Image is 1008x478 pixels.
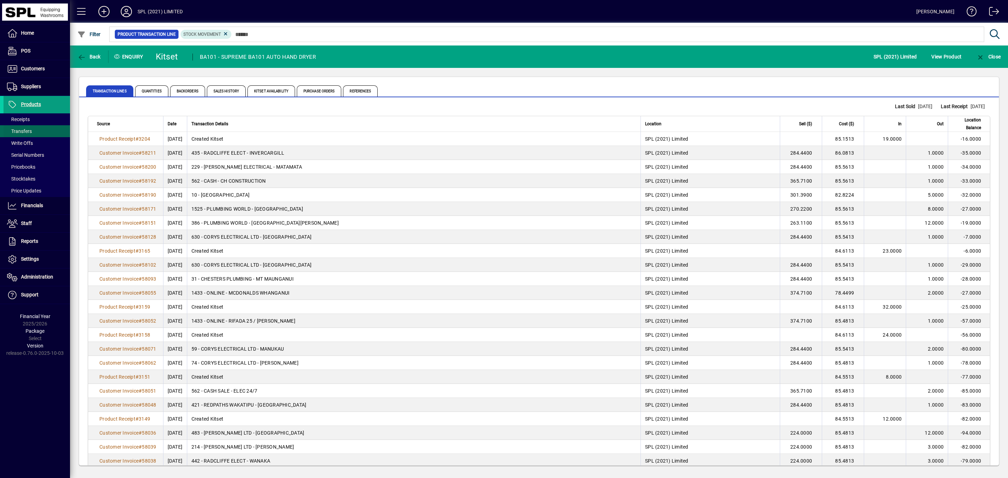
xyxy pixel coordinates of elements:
div: Date [168,120,183,128]
span: 58190 [142,192,156,198]
span: Customer Invoice [99,262,139,268]
td: 435 - RADCLIFFE ELECT - INVERCARGILL [187,146,641,160]
span: Customer Invoice [99,430,139,436]
a: Customer Invoice#58200 [97,163,159,171]
span: Location [645,120,661,128]
a: Product Receipt#3158 [97,331,153,339]
span: SPL (2021) Limited [645,178,688,184]
a: Price Updates [3,185,70,197]
span: # [135,304,139,310]
span: Customer Invoice [99,458,139,464]
span: 1.0000 [928,318,944,324]
span: 58093 [142,276,156,282]
td: [DATE] [163,230,187,244]
td: 270.2200 [780,202,822,216]
span: 58052 [142,318,156,324]
div: Source [97,120,159,128]
td: Created Kitset [187,300,641,314]
td: 74 - CORYS ELECTRICAL LTD - [PERSON_NAME] [187,356,641,370]
span: # [135,248,139,254]
span: Pricebooks [7,164,35,170]
span: # [135,332,139,338]
span: 3158 [139,332,150,338]
span: [DATE] [918,104,932,109]
span: 1.0000 [928,360,944,366]
span: SPL (2021) Limited [645,164,688,170]
span: Product Receipt [99,374,135,380]
td: 85.5413 [822,342,864,356]
span: Customer Invoice [99,402,139,408]
span: Customer Invoice [99,206,139,212]
a: Receipts [3,113,70,125]
a: Write Offs [3,137,70,149]
span: Product Receipt [99,248,135,254]
td: 85.1513 [822,132,864,146]
td: [DATE] [163,272,187,286]
span: Customer Invoice [99,276,139,282]
td: [DATE] [163,132,187,146]
td: 386 - PLUMBING WORLD - [GEOGRAPHIC_DATA][PERSON_NAME] [187,216,641,230]
a: Product Receipt#3149 [97,415,153,423]
span: Suppliers [21,84,41,89]
td: [DATE] [163,314,187,328]
span: Last Sold [895,103,918,110]
td: 229 - [PERSON_NAME] ELECTRICAL - MATAMATA [187,160,641,174]
span: SPL (2021) Limited [645,262,688,268]
a: Product Receipt#3165 [97,247,153,255]
td: Created Kitset [187,328,641,342]
div: Sell ($) [784,120,818,128]
span: 58192 [142,178,156,184]
span: Customers [21,66,45,71]
button: Close [974,50,1002,63]
td: 1433 - ONLINE - RIFADA 25 / [PERSON_NAME] [187,314,641,328]
a: Customer Invoice#58048 [97,401,159,409]
span: Customer Invoice [99,318,139,324]
td: -29.0000 [948,258,990,272]
span: POS [21,48,30,54]
span: # [139,262,142,268]
td: 374.7100 [780,286,822,300]
td: -16.0000 [948,132,990,146]
td: -27.0000 [948,202,990,216]
a: Customer Invoice#58055 [97,289,159,297]
span: View Product [931,51,961,62]
td: -19.0000 [948,216,990,230]
span: Product Receipt [99,304,135,310]
a: Customer Invoice#58102 [97,261,159,269]
span: SPL (2021) Limited [645,318,688,324]
span: Filter [77,31,101,37]
span: # [139,458,142,464]
a: Suppliers [3,78,70,96]
app-page-header-button: Close enquiry [969,50,1008,63]
span: # [139,402,142,408]
span: SPL (2021) Limited [645,220,688,226]
button: Add [93,5,115,18]
span: Administration [21,274,53,280]
td: 85.5413 [822,272,864,286]
span: 1.0000 [928,262,944,268]
td: Created Kitset [187,244,641,258]
td: 562 - CASH - CH CONSTRUCTION [187,174,641,188]
td: 284.4400 [780,160,822,174]
td: [DATE] [163,188,187,202]
span: Price Updates [7,188,41,194]
span: 58211 [142,150,156,156]
span: Product Receipt [99,416,135,422]
a: Serial Numbers [3,149,70,161]
span: # [139,164,142,170]
span: 1.0000 [928,178,944,184]
span: Product Transaction Line [118,31,176,38]
a: Knowledge Base [961,1,977,24]
span: 3149 [139,416,150,422]
td: -27.0000 [948,286,990,300]
span: Customer Invoice [99,346,139,352]
td: 284.4400 [780,356,822,370]
span: 3165 [139,248,150,254]
span: Sales History [207,85,246,97]
span: Transaction Lines [86,85,133,97]
span: Source [97,120,110,128]
td: -78.0000 [948,356,990,370]
a: Staff [3,215,70,232]
span: Date [168,120,176,128]
span: # [139,220,142,226]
